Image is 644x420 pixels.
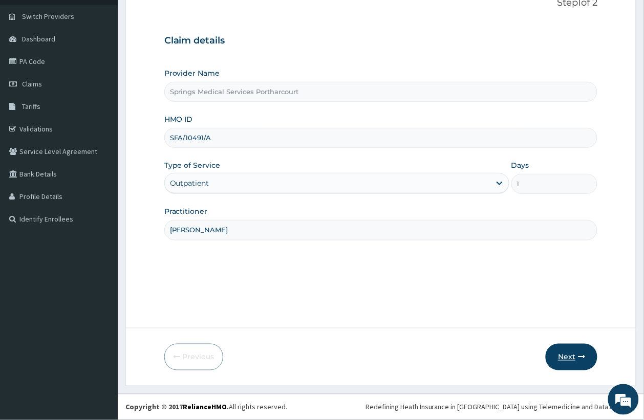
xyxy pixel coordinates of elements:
[22,12,74,21] span: Switch Providers
[22,34,55,43] span: Dashboard
[164,206,208,216] label: Practitioner
[164,220,598,240] input: Enter Name
[511,160,529,170] label: Days
[22,79,42,89] span: Claims
[170,178,209,188] div: Outpatient
[546,344,597,370] button: Next
[366,402,636,412] div: Redefining Heath Insurance in [GEOGRAPHIC_DATA] using Telemedicine and Data Science!
[22,102,40,111] span: Tariffs
[118,394,644,420] footer: All rights reserved.
[164,128,598,148] input: Enter HMO ID
[125,403,229,412] strong: Copyright © 2017 .
[164,160,221,170] label: Type of Service
[164,344,223,370] button: Previous
[183,403,227,412] a: RelianceHMO
[164,114,193,124] label: HMO ID
[164,35,598,47] h3: Claim details
[164,68,220,78] label: Provider Name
